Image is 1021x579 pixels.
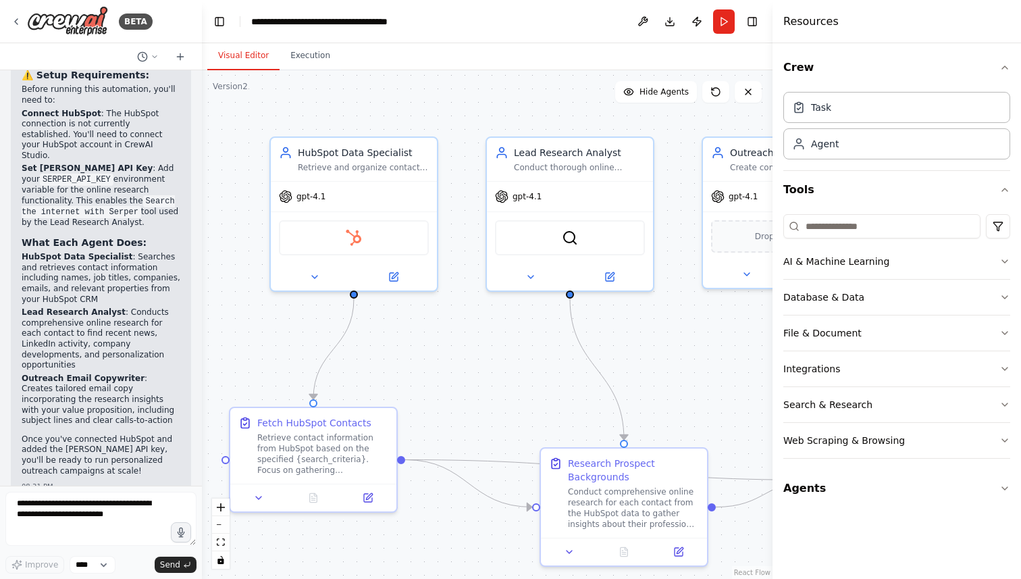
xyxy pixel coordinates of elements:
button: Open in side panel [355,269,431,285]
button: Hide Agents [615,81,697,103]
p: : Searches and retrieves contact information including names, job titles, companies, emails, and ... [22,252,180,305]
button: Hide left sidebar [210,12,229,31]
button: No output available [596,544,653,560]
button: Search & Research [783,387,1010,422]
div: Create compelling, personalized outreach emails that incorporate prospect research and HubSpot da... [730,162,861,173]
div: Outreach Email CopywriterCreate compelling, personalized outreach emails that incorporate prospec... [702,136,870,289]
div: 08:31 PM [22,482,180,492]
div: Research Prospect BackgroundsConduct comprehensive online research for each contact from the HubS... [540,447,708,567]
g: Edge from aa590f74-0e77-4f0b-9224-2fd1bca7e22b to c2f699af-6f2f-48e7-aa36-73b401710e01 [307,299,361,399]
button: Visual Editor [207,42,280,70]
div: Conduct comprehensive online research for each contact from the HubSpot data to gather insights a... [568,486,699,530]
span: gpt-4.1 [296,191,325,202]
span: gpt-4.1 [729,191,758,202]
div: Conduct thorough online research about prospects to understand their professional background, com... [514,162,645,173]
div: Version 2 [213,81,248,92]
div: Tools [783,209,1010,470]
button: Send [155,557,197,573]
span: Hide Agents [639,86,689,97]
g: Edge from 04b4aadc-2269-4b3b-ae56-6630b47d13fb to 076c2d2f-386f-415f-9212-a82dda8ae902 [716,474,816,514]
span: Improve [25,559,58,570]
button: Start a new chat [169,49,191,65]
span: gpt-4.1 [513,191,542,202]
button: fit view [212,534,230,551]
div: Outreach Email Copywriter [730,146,861,159]
button: Execution [280,42,341,70]
g: Edge from aba3cfdd-8751-4935-82fa-f4b237d4ea52 to 04b4aadc-2269-4b3b-ae56-6630b47d13fb [563,299,631,440]
button: Integrations [783,351,1010,386]
button: Web Scraping & Browsing [783,423,1010,458]
img: HubSpot [346,230,362,246]
div: Search & Research [783,398,872,411]
div: Lead Research AnalystConduct thorough online research about prospects to understand their profess... [486,136,654,292]
strong: Outreach Email Copywriter [22,374,145,383]
div: Task [811,101,831,114]
button: zoom out [212,516,230,534]
div: Agent [811,137,839,151]
div: Crew [783,86,1010,170]
div: Lead Research Analyst [514,146,645,159]
button: Database & Data [783,280,1010,315]
button: Open in side panel [344,490,391,506]
div: Integrations [783,362,840,376]
a: React Flow attribution [734,569,770,576]
div: HubSpot Data Specialist [298,146,429,159]
div: React Flow controls [212,499,230,569]
h4: Resources [783,14,839,30]
button: Click to speak your automation idea [171,522,191,543]
div: Web Scraping & Browsing [783,434,905,447]
button: Open in side panel [571,269,648,285]
span: Send [160,559,180,570]
div: File & Document [783,326,862,340]
strong: Connect HubSpot [22,109,101,118]
img: Logo [27,6,108,36]
div: BETA [119,14,153,30]
p: : The HubSpot connection is not currently established. You'll need to connect your HubSpot accoun... [22,109,180,161]
button: toggle interactivity [212,551,230,569]
strong: Set [PERSON_NAME] API Key [22,163,153,173]
p: Once you've connected HubSpot and added the [PERSON_NAME] API key, you'll be ready to run persona... [22,434,180,476]
p: Before running this automation, you'll need to: [22,84,180,105]
code: SERPER_API_KEY [40,174,113,186]
p: : Add your environment variable for the online research functionality. This enables the tool used... [22,163,180,228]
div: Retrieve and organize contact information from HubSpot based on specified criteria, ensuring all ... [298,162,429,173]
button: No output available [285,490,342,506]
button: File & Document [783,316,1010,351]
div: Fetch HubSpot ContactsRetrieve contact information from HubSpot based on the specified {search_cr... [229,407,398,513]
button: Open in side panel [655,544,702,560]
button: Improve [5,556,64,574]
button: Hide right sidebar [743,12,762,31]
button: Agents [783,470,1010,507]
strong: HubSpot Data Specialist [22,252,132,261]
p: : Creates tailored email copy incorporating the research insights with your value proposition, in... [22,374,180,426]
div: AI & Machine Learning [783,255,889,268]
button: zoom in [212,499,230,516]
div: Research Prospect Backgrounds [568,457,699,484]
code: Search the internet with Serper [22,195,175,218]
div: HubSpot Data SpecialistRetrieve and organize contact information from HubSpot based on specified ... [269,136,438,292]
strong: What Each Agent Does: [22,237,147,248]
img: SerperDevTool [562,230,578,246]
span: Drop tools here [755,230,818,243]
g: Edge from c2f699af-6f2f-48e7-aa36-73b401710e01 to 04b4aadc-2269-4b3b-ae56-6630b47d13fb [405,453,532,514]
div: Fetch HubSpot Contacts [257,416,371,430]
button: Tools [783,171,1010,209]
div: Retrieve contact information from HubSpot based on the specified {search_criteria}. Focus on gath... [257,432,388,476]
nav: breadcrumb [251,15,403,28]
strong: ⚠️ Setup Requirements: [22,70,149,80]
div: Database & Data [783,291,864,304]
g: Edge from c2f699af-6f2f-48e7-aa36-73b401710e01 to 076c2d2f-386f-415f-9212-a82dda8ae902 [405,453,816,487]
button: Crew [783,49,1010,86]
strong: Lead Research Analyst [22,307,126,317]
p: : Conducts comprehensive online research for each contact to find recent news, LinkedIn activity,... [22,307,180,371]
button: Switch to previous chat [132,49,164,65]
button: AI & Machine Learning [783,244,1010,279]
